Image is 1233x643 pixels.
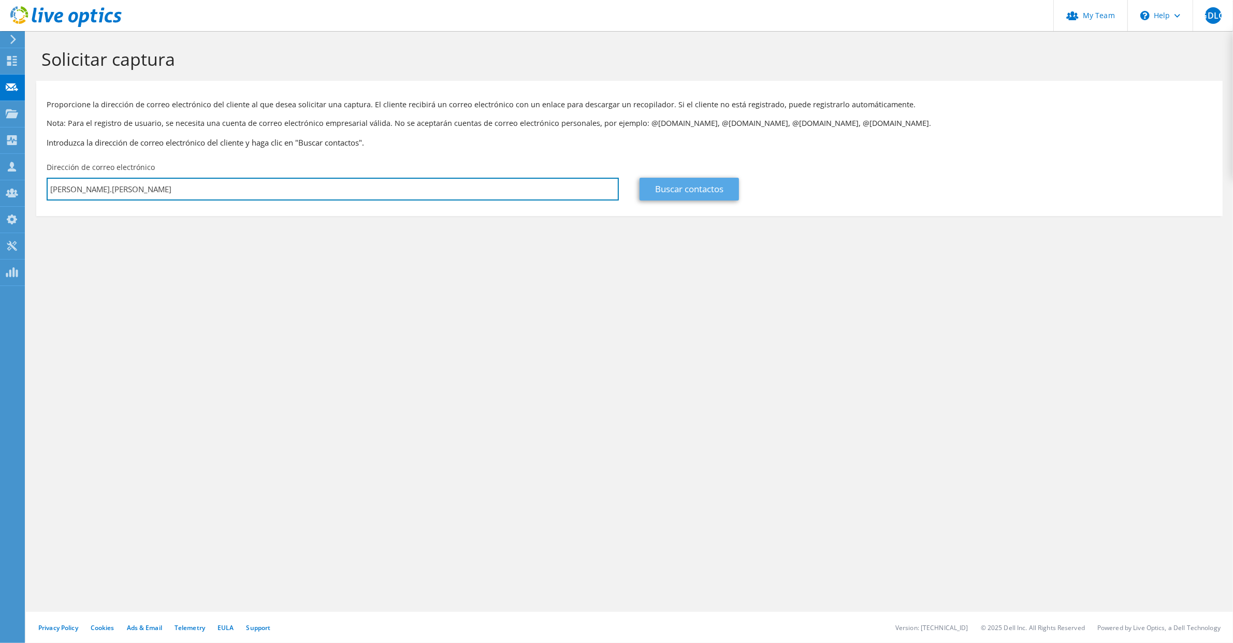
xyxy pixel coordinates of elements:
p: Nota: Para el registro de usuario, se necesita una cuenta de correo electrónico empresarial válid... [47,118,1212,129]
h1: Solicitar captura [41,48,1212,70]
a: Telemetry [175,623,205,632]
li: Version: [TECHNICAL_ID] [895,623,968,632]
a: Buscar contactos [640,178,739,201]
svg: \n [1140,11,1150,20]
a: Ads & Email [127,623,162,632]
a: Privacy Policy [38,623,78,632]
label: Dirección de correo electrónico [47,162,155,173]
li: © 2025 Dell Inc. All Rights Reserved [981,623,1085,632]
a: EULA [217,623,234,632]
a: Cookies [91,623,114,632]
a: Support [246,623,270,632]
h3: Introduzca la dirección de correo electrónico del cliente y haga clic en "Buscar contactos". [47,137,1212,148]
span: GDLG [1205,7,1222,24]
li: Powered by Live Optics, a Dell Technology [1097,623,1221,632]
p: Proporcione la dirección de correo electrónico del cliente al que desea solicitar una captura. El... [47,99,1212,110]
